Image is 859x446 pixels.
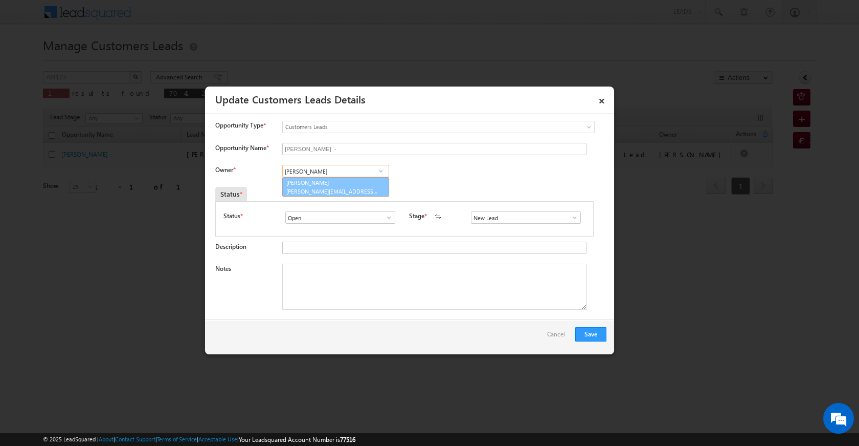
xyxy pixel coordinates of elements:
label: Opportunity Name [215,144,268,152]
label: Notes [215,265,231,272]
textarea: Type your message and hit 'Enter' [13,95,187,307]
img: d_60004797649_company_0_60004797649 [17,54,43,67]
em: Start Chat [139,315,186,329]
a: Show All Items [380,213,393,223]
input: Type to Search [282,165,389,177]
div: Chat with us now [53,54,172,67]
a: Show All Items [374,166,387,176]
span: © 2025 LeadSquared | | | | | [43,435,355,444]
span: Your Leadsquared Account Number is [239,436,355,443]
label: Stage [409,211,424,221]
a: Show All Items [566,213,578,223]
a: Contact Support [115,436,155,442]
a: Terms of Service [157,436,197,442]
a: [PERSON_NAME] [282,177,389,197]
a: Customers Leads [282,121,595,133]
span: Customers Leads [283,122,553,132]
button: Save [575,327,606,342]
input: Type to Search [285,211,395,224]
a: Cancel [547,327,570,347]
a: About [99,436,114,442]
label: Owner [215,166,235,174]
label: Status [223,211,240,221]
div: Minimize live chat window [168,5,192,30]
a: × [593,90,611,108]
span: [PERSON_NAME][EMAIL_ADDRESS][DOMAIN_NAME] [286,187,378,195]
input: Type to Search [471,211,581,224]
span: Opportunity Type [215,121,263,130]
div: Status [215,187,247,201]
span: 77516 [340,436,355,443]
a: Update Customers Leads Details [215,92,366,106]
a: Acceptable Use [198,436,237,442]
label: Description [215,243,246,250]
